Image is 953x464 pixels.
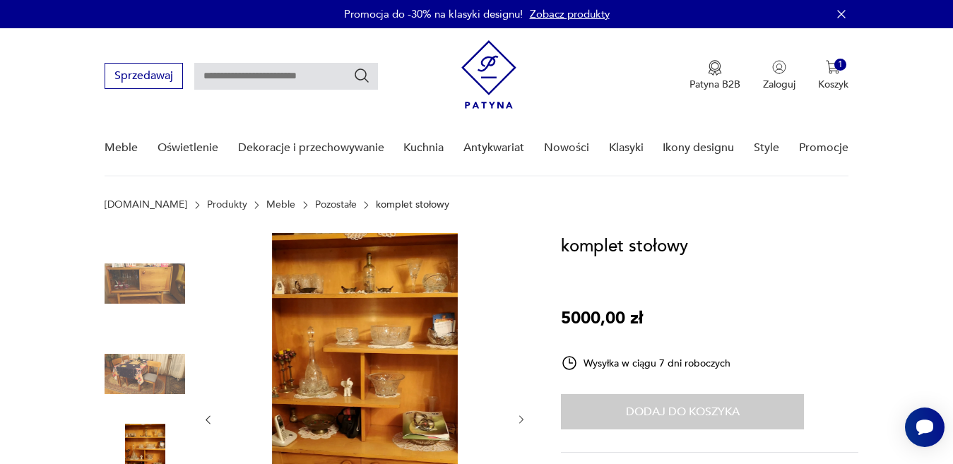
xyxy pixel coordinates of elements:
[238,121,384,175] a: Dekoracje i przechowywanie
[530,7,610,21] a: Zobacz produkty
[105,199,187,210] a: [DOMAIN_NAME]
[266,199,295,210] a: Meble
[561,355,730,371] div: Wysyłka w ciągu 7 dni roboczych
[689,60,740,91] a: Ikona medaluPatyna B2B
[763,60,795,91] button: Zaloguj
[461,40,516,109] img: Patyna - sklep z meblami i dekoracjami vintage
[663,121,734,175] a: Ikony designu
[158,121,218,175] a: Oświetlenie
[105,63,183,89] button: Sprzedawaj
[799,121,848,175] a: Promocje
[561,305,643,332] p: 5000,00 zł
[818,60,848,91] button: 1Koszyk
[344,7,523,21] p: Promocja do -30% na klasyki designu!
[315,199,357,210] a: Pozostałe
[826,60,840,74] img: Ikona koszyka
[403,121,444,175] a: Kuchnia
[544,121,589,175] a: Nowości
[834,59,846,71] div: 1
[754,121,779,175] a: Style
[561,233,688,260] h1: komplet stołowy
[689,78,740,91] p: Patyna B2B
[708,60,722,76] img: Ikona medalu
[105,72,183,82] a: Sprzedawaj
[376,199,449,210] p: komplet stołowy
[609,121,644,175] a: Klasyki
[905,408,945,447] iframe: Smartsupp widget button
[763,78,795,91] p: Zaloguj
[105,333,185,414] img: Zdjęcie produktu komplet stołowy
[772,60,786,74] img: Ikonka użytkownika
[463,121,524,175] a: Antykwariat
[105,121,138,175] a: Meble
[818,78,848,91] p: Koszyk
[689,60,740,91] button: Patyna B2B
[105,244,185,324] img: Zdjęcie produktu komplet stołowy
[353,67,370,84] button: Szukaj
[207,199,247,210] a: Produkty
